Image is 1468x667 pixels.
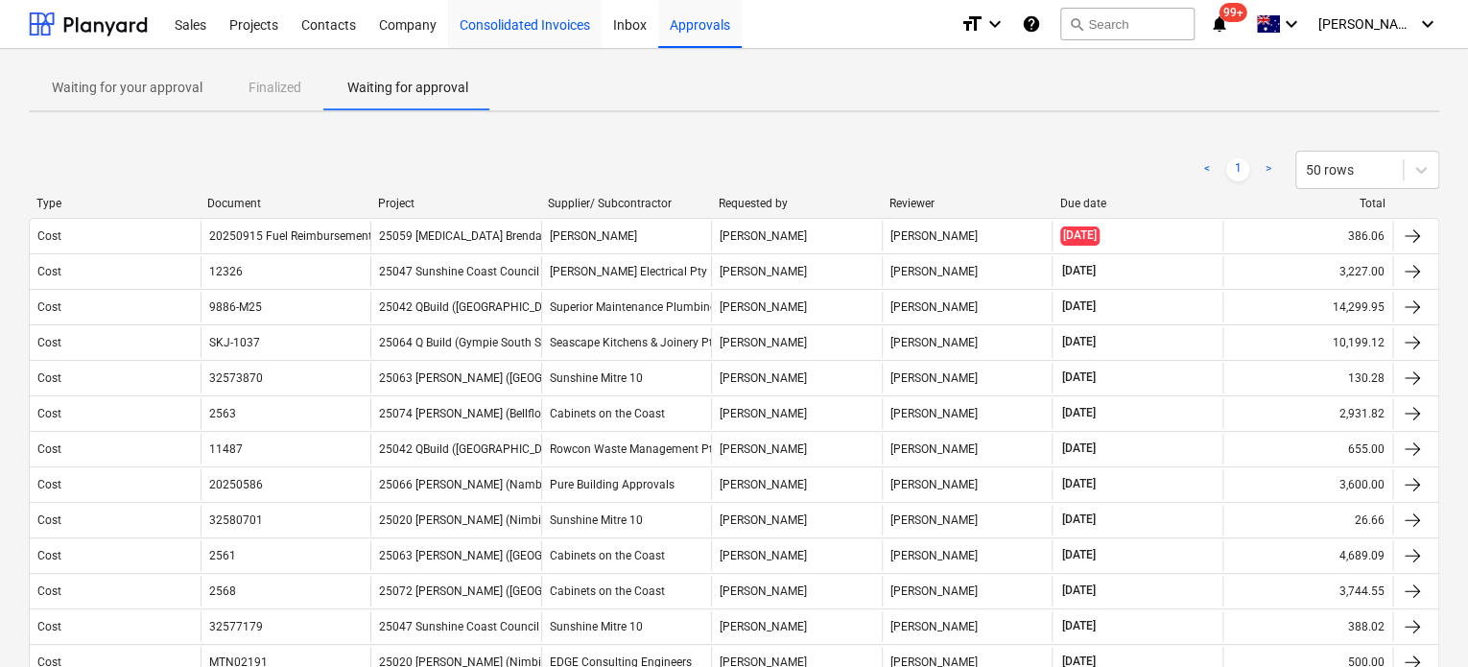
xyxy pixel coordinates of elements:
div: [PERSON_NAME] [711,576,882,607]
div: Document [207,197,363,210]
div: [PERSON_NAME] [711,469,882,500]
div: [PERSON_NAME] [711,292,882,322]
div: 3,744.55 [1222,576,1393,607]
div: Cost [37,300,61,314]
div: 20250915 Fuel Reimbursement Expense Claim.pdf [209,229,472,243]
div: Cost [37,549,61,562]
div: [PERSON_NAME] [711,398,882,429]
div: Sunshine Mitre 10 [541,363,712,393]
div: 3,227.00 [1222,256,1393,287]
span: [DATE] [1060,405,1098,421]
div: [PERSON_NAME] [882,505,1053,536]
div: [PERSON_NAME] [711,505,882,536]
div: [PERSON_NAME] [882,576,1053,607]
div: 32573870 [209,371,263,385]
div: Cost [37,513,61,527]
div: [PERSON_NAME] [882,469,1053,500]
div: 9886-M25 [209,300,262,314]
div: Cost [37,407,61,420]
div: SKJ-1037 [209,336,260,349]
div: Rowcon Waste Management Pty Ltd [541,434,712,465]
span: 25047 Sunshine Coast Council (Coolum Rugby Roofing) [379,620,670,633]
div: Cost [37,584,61,598]
div: Superior Maintenance Plumbing Pty Ltd [541,292,712,322]
div: Sunshine Mitre 10 [541,505,712,536]
span: search [1069,16,1084,32]
span: 25064 Q Build (Gympie South SS C Block GLA Refurb) [379,336,653,349]
div: Seascape Kitchens & Joinery Pty Ltd [541,327,712,358]
i: keyboard_arrow_down [1416,12,1439,36]
i: keyboard_arrow_down [983,12,1006,36]
span: [DATE] [1060,547,1098,563]
div: 32580701 [209,513,263,527]
div: Cost [37,336,61,349]
div: [PERSON_NAME] [882,292,1053,322]
div: [PERSON_NAME] [711,327,882,358]
div: Type [36,197,192,210]
i: Knowledge base [1022,12,1041,36]
div: Cabinets on the Coast [541,540,712,571]
span: [DATE] [1060,226,1100,245]
span: 25063 Keyton (Chancellor Park 209 CAT 4) [379,549,680,562]
div: Chat Widget [1372,575,1468,667]
a: Previous page [1196,158,1219,181]
span: 25063 Keyton (Chancellor Park 209 CAT 4) [379,371,680,385]
div: [PERSON_NAME] [882,611,1053,642]
div: 2,931.82 [1222,398,1393,429]
div: [PERSON_NAME] [882,398,1053,429]
div: Cost [37,620,61,633]
div: 386.06 [1222,221,1393,251]
div: 10,199.12 [1222,327,1393,358]
div: [PERSON_NAME] [711,434,882,465]
span: [DATE] [1060,618,1098,634]
span: [DATE] [1060,512,1098,528]
div: [PERSON_NAME] [882,256,1053,287]
div: 12326 [209,265,243,278]
i: format_size [960,12,983,36]
span: [DATE] [1060,334,1098,350]
a: Next page [1257,158,1280,181]
button: Search [1060,8,1195,40]
div: 3,600.00 [1222,469,1393,500]
div: [PERSON_NAME] Electrical Pty Ltd [541,256,712,287]
div: [PERSON_NAME] [882,327,1053,358]
div: Cost [37,229,61,243]
div: [PERSON_NAME] [882,540,1053,571]
span: [DATE] [1060,263,1098,279]
span: [DATE] [1060,583,1098,599]
div: 11487 [209,442,243,456]
div: 14,299.95 [1222,292,1393,322]
div: [PERSON_NAME] [711,611,882,642]
div: Cost [37,478,61,491]
span: 25072 Keyton (Chancellor Park 327 CAT 4) [379,584,680,598]
div: Cabinets on the Coast [541,398,712,429]
div: 130.28 [1222,363,1393,393]
span: 25042 QBuild (Sunshine Beach SS Prep Reroof) [379,442,650,456]
div: 655.00 [1222,434,1393,465]
span: 25047 Sunshine Coast Council (Coolum Rugby Roofing) [379,265,670,278]
div: Pure Building Approvals [541,469,712,500]
div: [PERSON_NAME] [711,363,882,393]
div: [PERSON_NAME] [882,434,1053,465]
div: 4,689.09 [1222,540,1393,571]
div: 20250586 [209,478,263,491]
span: [PERSON_NAME] [1318,16,1414,32]
div: Supplier/ Subcontractor [548,197,703,210]
div: Total [1230,197,1385,210]
div: [PERSON_NAME] [882,363,1053,393]
div: 388.02 [1222,611,1393,642]
span: 99+ [1219,3,1247,22]
div: 2563 [209,407,236,420]
div: 2568 [209,584,236,598]
div: Reviewer [889,197,1045,210]
span: [DATE] [1060,369,1098,386]
span: [DATE] [1060,298,1098,315]
span: 25074 Keyton (Bellflower 256 CAT 4) [379,407,620,420]
span: [DATE] [1060,441,1098,457]
span: 25042 QBuild (Sunshine Beach SS Prep Reroof) [379,300,650,314]
div: Cost [37,371,61,385]
div: [PERSON_NAME] [711,256,882,287]
div: [PERSON_NAME] [711,540,882,571]
span: 25059 Iplex Brendale Re-roof and New Shed [379,229,668,243]
i: keyboard_arrow_down [1280,12,1303,36]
